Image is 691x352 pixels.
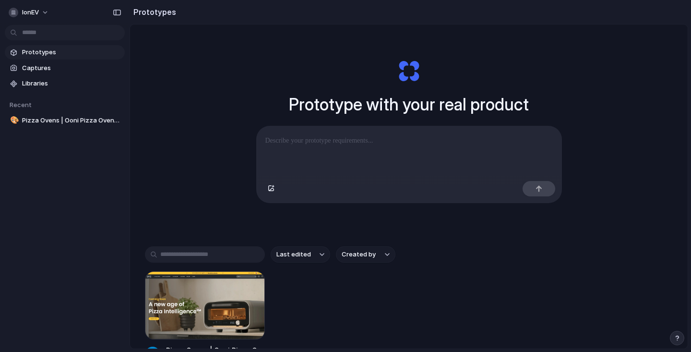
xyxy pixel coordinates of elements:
[9,116,18,125] button: 🎨
[342,250,376,259] span: Created by
[22,48,121,57] span: Prototypes
[10,101,32,109] span: Recent
[5,76,125,91] a: Libraries
[5,113,125,128] a: 🎨Pizza Ovens | Ooni Pizza Ovens — Ooni [GEOGRAPHIC_DATA]
[22,116,121,125] span: Pizza Ovens | Ooni Pizza Ovens — Ooni [GEOGRAPHIC_DATA]
[130,6,176,18] h2: Prototypes
[336,246,395,263] button: Created by
[22,63,121,73] span: Captures
[22,79,121,88] span: Libraries
[276,250,311,259] span: Last edited
[5,45,125,60] a: Prototypes
[289,92,529,117] h1: Prototype with your real product
[5,5,54,20] button: IonEV
[10,115,17,126] div: 🎨
[271,246,330,263] button: Last edited
[22,8,39,17] span: IonEV
[5,61,125,75] a: Captures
